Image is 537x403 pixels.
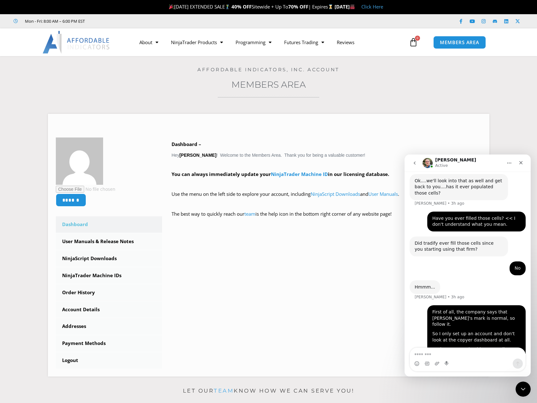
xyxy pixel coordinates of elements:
p: The best way to quickly reach our is the help icon in the bottom right corner of any website page! [172,210,482,227]
img: 🎉 [169,4,174,9]
a: About [133,35,165,50]
span: MEMBERS AREA [440,40,479,45]
a: Affordable Indicators, Inc. Account [197,67,340,73]
span: 0 [415,36,420,41]
p: Let our know how we can serve you! [48,386,489,396]
a: Programming [229,35,278,50]
span: Mon - Fri: 8:00 AM – 6:00 PM EST [23,17,85,25]
b: Dashboard – [172,141,201,147]
a: team [244,211,255,217]
a: 0 [400,33,427,51]
img: 🏭 [350,4,355,9]
strong: 40% OFF [231,3,252,10]
img: 218ed49f7b4d7b0b3a7b8f4ca3e2b80846fc3f0a5916c3644bb1597b344d4cf1 [56,137,103,185]
iframe: Customer reviews powered by Trustpilot [94,18,188,24]
a: NinjaTrader Products [165,35,229,50]
a: User Manuals [368,191,398,197]
a: team [214,388,234,394]
img: LogoAI | Affordable Indicators – NinjaTrader [43,31,110,54]
a: Account Details [56,301,162,318]
a: MEMBERS AREA [433,36,486,49]
a: Addresses [56,318,162,335]
strong: 70% OFF [288,3,308,10]
strong: You can always immediately update your in our licensing database. [172,171,389,177]
div: Hey ! Welcome to the Members Area. Thank you for being a valuable customer! [172,140,482,227]
a: NinjaScript Downloads [311,191,360,197]
nav: Menu [133,35,407,50]
a: User Manuals & Release Notes [56,233,162,250]
a: NinjaScript Downloads [56,250,162,267]
a: Click Here [361,3,383,10]
a: NinjaTrader Machine IDs [56,267,162,284]
a: Logout [56,352,162,369]
img: ⌛ [328,4,333,9]
a: Order History [56,284,162,301]
a: Reviews [330,35,361,50]
img: 🏌️‍♂️ [225,4,230,9]
strong: [DATE] [335,3,355,10]
p: Use the menu on the left side to explore your account, including and . [172,190,482,207]
a: Payment Methods [56,335,162,352]
strong: [PERSON_NAME] [179,153,216,158]
span: [DATE] EXTENDED SALE Sitewide + Up To | Expires [167,3,335,10]
iframe: Intercom live chat [405,155,531,377]
a: Members Area [231,79,306,90]
nav: Account pages [56,216,162,369]
a: Futures Trading [278,35,330,50]
iframe: Intercom live chat [516,382,531,397]
a: Dashboard [56,216,162,233]
a: NinjaTrader Machine ID [271,171,328,177]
